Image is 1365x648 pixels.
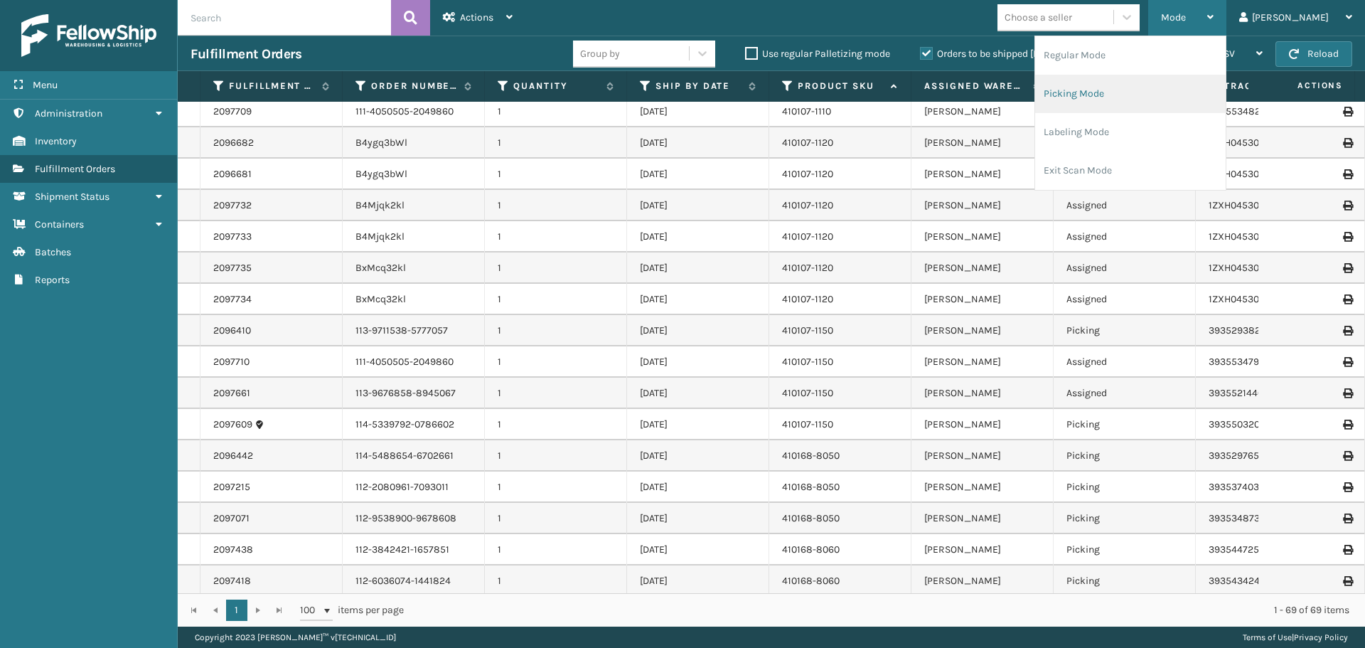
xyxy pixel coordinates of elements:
td: Assigned [1054,378,1196,409]
a: 2097709 [213,105,252,119]
li: Regular Mode [1035,36,1226,75]
td: Picking [1054,503,1196,534]
td: [DATE] [627,534,769,565]
td: [PERSON_NAME] [911,190,1054,221]
a: 2097733 [213,230,252,244]
td: [DATE] [627,503,769,534]
i: Print Label [1343,514,1351,524]
td: 1 [485,96,627,127]
a: 410168-8060 [782,543,840,556]
td: 111-4050505-2049860 [343,96,485,127]
td: Picking [1054,409,1196,440]
div: | [1243,627,1348,648]
td: Assigned [1054,221,1196,253]
td: [PERSON_NAME] [911,159,1054,190]
label: Order Number [371,80,457,92]
td: 1 [485,472,627,503]
a: 410107-1120 [782,230,833,243]
td: 112-2080961-7093011 [343,472,485,503]
label: Orders to be shipped [DATE] [920,48,1058,60]
a: 410107-1120 [782,199,833,211]
td: 112-3842421-1657851 [343,534,485,565]
td: 1 [485,221,627,253]
i: Print Label [1343,576,1351,586]
a: 2097732 [213,198,252,213]
a: 2097710 [213,355,250,369]
td: [PERSON_NAME] [911,315,1054,346]
td: [PERSON_NAME] [911,127,1054,159]
td: [DATE] [627,127,769,159]
td: Assigned [1054,346,1196,378]
i: Print Label [1343,294,1351,304]
td: Picking [1054,472,1196,503]
td: 1 [485,190,627,221]
li: Exit Scan Mode [1035,152,1226,190]
i: Print Label [1343,169,1351,179]
a: 1ZXH04530327806146 [1209,262,1308,274]
a: 410168-8050 [782,450,840,462]
a: 2097661 [213,386,250,400]
td: [PERSON_NAME] [911,378,1054,409]
i: Print Label [1343,420,1351,430]
a: 410107-1120 [782,293,833,305]
td: BxMcq32kl [343,284,485,315]
td: 1 [485,253,627,284]
td: [DATE] [627,284,769,315]
td: 113-9711538-5777057 [343,315,485,346]
td: Assigned [1054,190,1196,221]
a: 2096410 [213,324,251,338]
td: [DATE] [627,409,769,440]
td: [PERSON_NAME] [911,221,1054,253]
label: Product SKU [798,80,884,92]
a: 1ZXH04530343815534 [1209,293,1309,305]
a: 2096442 [213,449,253,463]
i: Print Label [1343,138,1351,148]
td: 1 [485,346,627,378]
td: B4Mjqk2kl [343,221,485,253]
div: 1 - 69 of 69 items [424,603,1349,617]
span: Shipment Status [35,191,109,203]
label: Fulfillment Order Id [229,80,315,92]
td: 1 [485,565,627,597]
label: Use regular Palletizing mode [745,48,890,60]
td: B4Mjqk2kl [343,190,485,221]
i: Print Label [1343,388,1351,398]
td: Picking [1054,315,1196,346]
span: Actions [460,11,493,23]
td: [PERSON_NAME] [911,284,1054,315]
td: [PERSON_NAME] [911,534,1054,565]
a: 410168-8060 [782,575,840,587]
a: 2097735 [213,261,252,275]
a: 393529382842 [1209,324,1278,336]
td: [DATE] [627,190,769,221]
a: 410107-1120 [782,262,833,274]
span: items per page [300,600,404,621]
td: [PERSON_NAME] [911,346,1054,378]
td: [PERSON_NAME] [911,96,1054,127]
td: 112-6036074-1441824 [343,565,485,597]
p: Copyright 2023 [PERSON_NAME]™ v [TECHNICAL_ID] [195,627,396,648]
a: 1ZXH04530324350214 [1209,199,1308,211]
td: [DATE] [627,221,769,253]
label: Ship By Date [655,80,742,92]
img: logo [21,14,156,57]
a: 1ZXH04530339552826 [1209,230,1311,243]
a: 393534873987 [1209,512,1277,524]
i: Print Label [1343,545,1351,555]
td: Picking [1054,534,1196,565]
td: Assigned [1054,284,1196,315]
div: Group by [580,46,620,61]
li: Picking Mode [1035,75,1226,113]
a: 410107-1120 [782,168,833,180]
td: Assigned [1054,253,1196,284]
i: Print Label [1343,357,1351,367]
a: 1 [226,600,247,621]
i: Print Label [1343,232,1351,242]
a: Terms of Use [1243,632,1292,642]
td: [DATE] [627,565,769,597]
span: Inventory [35,135,77,147]
a: 2097418 [213,574,251,588]
td: 1 [485,534,627,565]
a: 2097438 [213,543,253,557]
a: 393553479795 [1209,356,1275,368]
